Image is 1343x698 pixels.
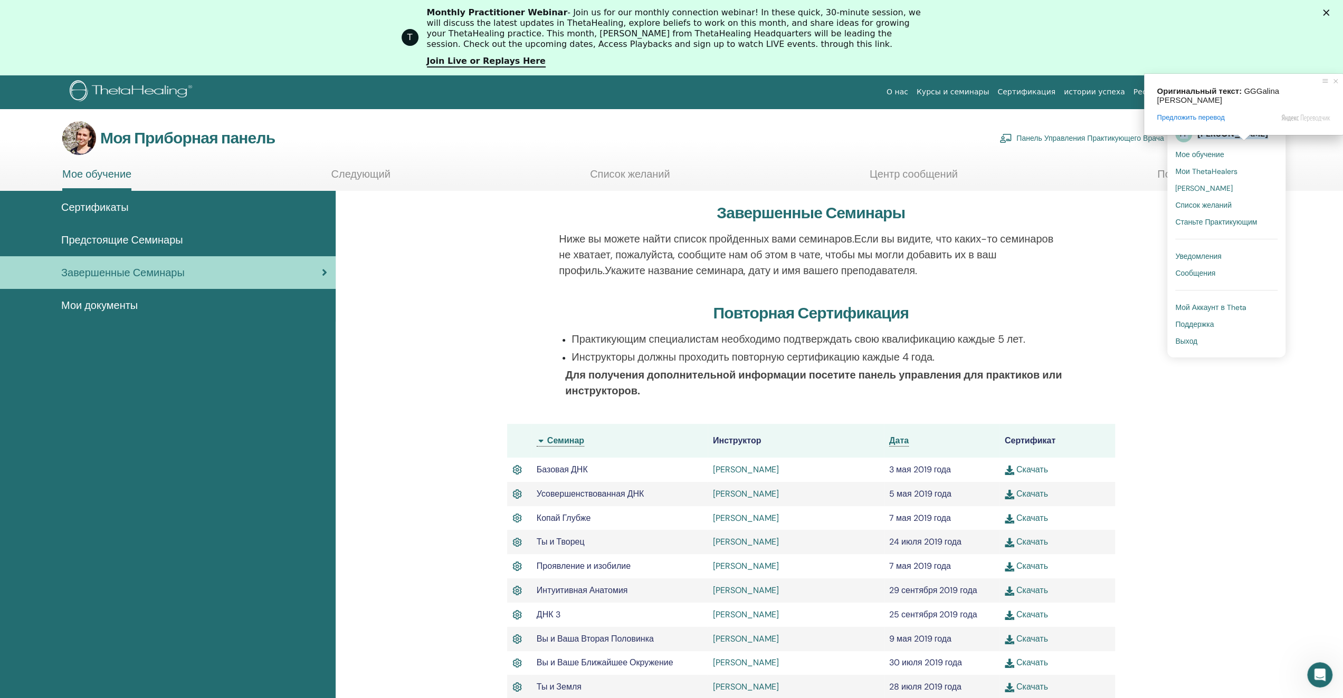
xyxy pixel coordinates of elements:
img: chalkboard-teacher.svg [999,133,1012,143]
a: Скачать [1005,536,1048,547]
ya-tr-span: Скачать [1016,633,1048,644]
ya-tr-span: Предстоящие Семинары [61,233,183,247]
ya-tr-span: Скачать [1016,512,1048,523]
a: Мой Аккаунт в Theta [1175,299,1278,316]
ya-tr-span: 30 июля 2019 года [889,657,962,668]
ya-tr-span: 3 мая 2019 года [889,464,951,475]
ya-tr-span: Ты и Земля [537,681,582,692]
a: [PERSON_NAME] [713,488,779,499]
span: GGGalina [PERSON_NAME] [1157,86,1281,104]
a: [PERSON_NAME] [713,536,779,547]
ya-tr-span: Скачать [1016,657,1048,668]
a: Сообщения [1175,265,1278,282]
ya-tr-span: 28 июля 2019 года [889,681,961,692]
ya-tr-span: истории успеха [1064,88,1125,96]
span: Предложить перевод [1157,113,1224,122]
img: Активный Сертификат [512,487,522,501]
img: download.svg [1005,635,1014,644]
ya-tr-span: Укажите название семинара, дату и имя вашего преподавателя. [605,264,917,277]
ya-tr-span: Мои ThetaHealers [1175,167,1237,176]
a: Скачать [1005,560,1048,571]
a: [PERSON_NAME] [713,657,779,668]
img: Активный Сертификат [512,536,522,549]
ya-tr-span: Мое обучение [62,167,131,181]
ya-tr-span: Инструкторы должны проходить повторную сертификацию каждые 4 года. [572,350,935,364]
a: Курсы и семинары [912,82,994,102]
a: Центр сообщений [870,168,958,188]
ya-tr-span: Поддержка [1175,319,1214,329]
a: Панель Управления Практикующего Врача [999,127,1164,150]
ya-tr-span: Скачать [1016,536,1048,547]
img: download.svg [1005,586,1014,596]
a: Мои ThetaHealers [1175,163,1278,180]
ya-tr-span: Список желаний [1175,200,1232,210]
ya-tr-span: Сертификация [997,88,1055,96]
ya-tr-span: Скачать [1016,585,1048,596]
img: download.svg [1005,562,1014,571]
ya-tr-span: Ниже вы можете найти список пройденных вами семинаров. [559,232,854,246]
ya-tr-span: Скачать [1016,681,1048,692]
ya-tr-span: [PERSON_NAME] [713,633,779,644]
a: О нас [882,82,912,102]
img: Активный Сертификат [512,463,522,477]
ya-tr-span: Помощь и ресурсы [1157,167,1250,181]
a: Скачать [1005,585,1048,596]
ya-tr-span: Ресурсы [1134,88,1166,96]
a: Выход [1175,333,1278,350]
ya-tr-span: Моя Приборная панель [100,128,275,148]
a: Следующий [331,168,390,188]
img: download.svg [1005,538,1014,547]
img: logo.png [70,80,196,104]
ya-tr-span: Проявление и изобилие [537,560,631,571]
ya-tr-span: Если вы видите, что каких-то семинаров не хватает, пожалуйста, сообщите нам об этом в чате, чтобы... [559,232,1053,277]
a: Скачать [1005,657,1048,668]
img: Активный Сертификат [512,632,522,646]
a: [PERSON_NAME] [713,560,779,571]
a: Дата [889,435,909,447]
ya-tr-span: Уведомления [1175,251,1222,261]
ya-tr-span: Завершенные Семинары [61,266,185,279]
a: Скачать [1005,488,1048,499]
ya-tr-span: Мой Аккаунт в Theta [1175,303,1246,312]
ya-tr-span: [PERSON_NAME] [713,585,779,596]
ya-tr-span: Сертификат [1005,435,1055,446]
ya-tr-span: Для получения дополнительной информации посетите панель управления для практиков или инструкторов. [565,368,1062,398]
ya-tr-span: Сообщения [1175,268,1215,278]
ya-tr-span: Практикующим специалистам необходимо подтверждать свою квалификацию каждые 5 лет. [572,332,1025,346]
ya-tr-span: [PERSON_NAME] [1175,183,1233,193]
ya-tr-span: 24 июля 2019 года [889,536,961,547]
a: Скачать [1005,633,1048,644]
img: Активный Сертификат [512,511,522,525]
img: download.svg [1005,514,1014,523]
ya-tr-span: ДНК 3 [537,609,560,620]
a: [PERSON_NAME] [713,512,779,523]
img: download.svg [1005,683,1014,692]
img: Активный Сертификат [512,608,522,622]
ya-tr-span: Центр сообщений [870,167,958,181]
a: Список желаний [590,168,670,188]
ya-tr-span: О нас [887,88,908,96]
img: default.jpg [62,121,96,155]
div: - Join us for our monthly connection webinar! In these quick, 30-minute session, we will discuss ... [427,7,925,50]
ya-tr-span: Скачать [1016,609,1048,620]
ya-tr-span: Мои документы [61,298,138,312]
ya-tr-span: Повторная Сертификация [713,303,909,323]
a: Сертификация [993,82,1060,102]
ya-tr-span: Мое обучение [1175,150,1224,159]
img: download.svg [1005,658,1014,668]
a: Скачать [1005,512,1048,523]
ya-tr-span: Усовершенствованная ДНК [537,488,644,499]
ya-tr-span: Ты и Творец [537,536,585,547]
img: download.svg [1005,610,1014,620]
a: [PERSON_NAME] [713,681,779,692]
img: Активный Сертификат [512,656,522,670]
img: Активный Сертификат [512,680,522,694]
a: [PERSON_NAME] [713,609,779,620]
ya-tr-span: Скачать [1016,488,1048,499]
img: download.svg [1005,466,1014,475]
a: Скачать [1005,681,1048,692]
